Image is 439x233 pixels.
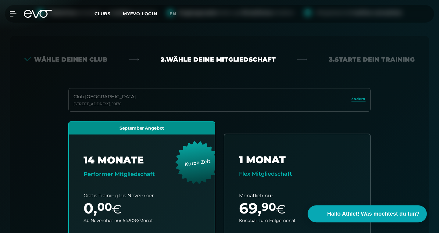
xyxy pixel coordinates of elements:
[73,102,136,106] div: [STREET_ADDRESS] , 10178
[95,11,123,16] a: Clubs
[95,11,111,16] span: Clubs
[123,11,157,16] a: MYEVO LOGIN
[170,10,184,17] a: en
[329,55,415,64] div: 3. Starte dein Training
[24,55,108,64] div: Wähle deinen Club
[170,11,176,16] span: en
[73,93,136,100] div: Club : [GEOGRAPHIC_DATA]
[161,55,276,64] div: 2. Wähle deine Mitgliedschaft
[327,210,419,218] span: Hallo Athlet! Was möchtest du tun?
[352,96,366,102] span: ändern
[308,205,427,222] button: Hallo Athlet! Was möchtest du tun?
[352,96,366,103] a: ändern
